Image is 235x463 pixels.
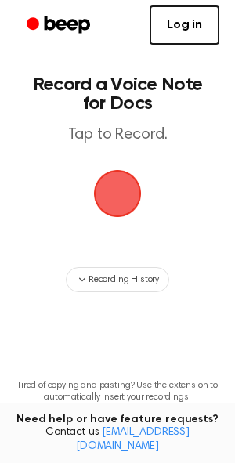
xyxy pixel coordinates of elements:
img: Beep Logo [94,170,141,217]
button: Recording History [66,267,169,292]
span: Contact us [9,426,226,454]
h1: Record a Voice Note for Docs [28,75,207,113]
p: Tap to Record. [28,125,207,145]
a: [EMAIL_ADDRESS][DOMAIN_NAME] [76,427,190,452]
p: Tired of copying and pasting? Use the extension to automatically insert your recordings. [13,380,222,403]
a: Log in [150,5,219,45]
a: Beep [16,10,104,41]
span: Recording History [89,273,159,287]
